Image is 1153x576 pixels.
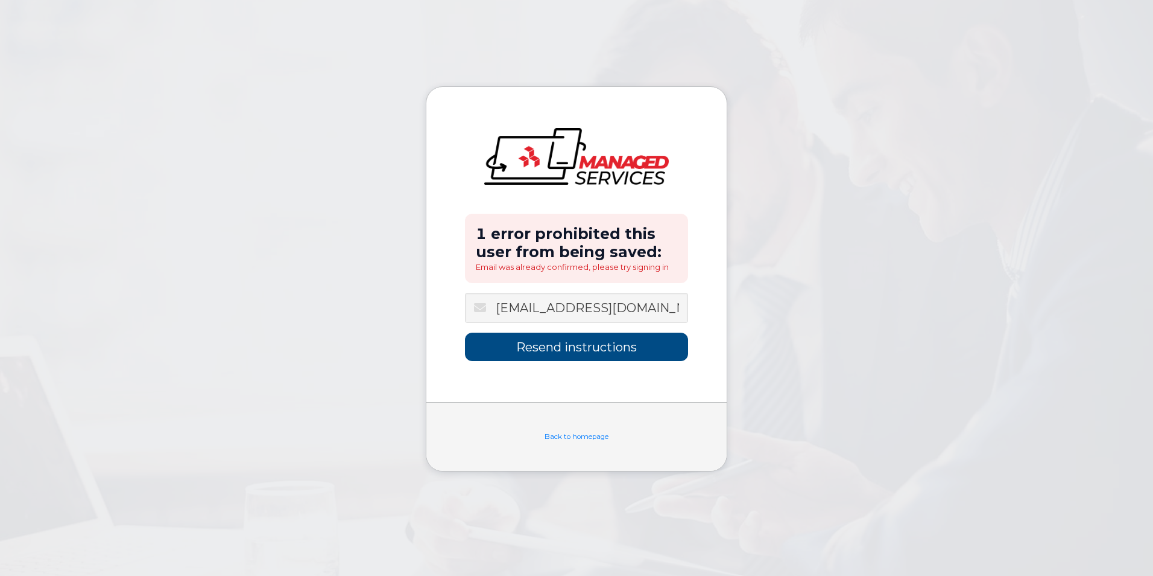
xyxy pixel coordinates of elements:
[465,293,688,323] input: Email
[465,333,688,361] input: Resend instructions
[476,225,677,261] h2: 1 error prohibited this user from being saved:
[545,432,608,441] a: Back to homepage
[476,261,677,273] li: Email was already confirmed, please try signing in
[484,128,669,185] img: logo-large.png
